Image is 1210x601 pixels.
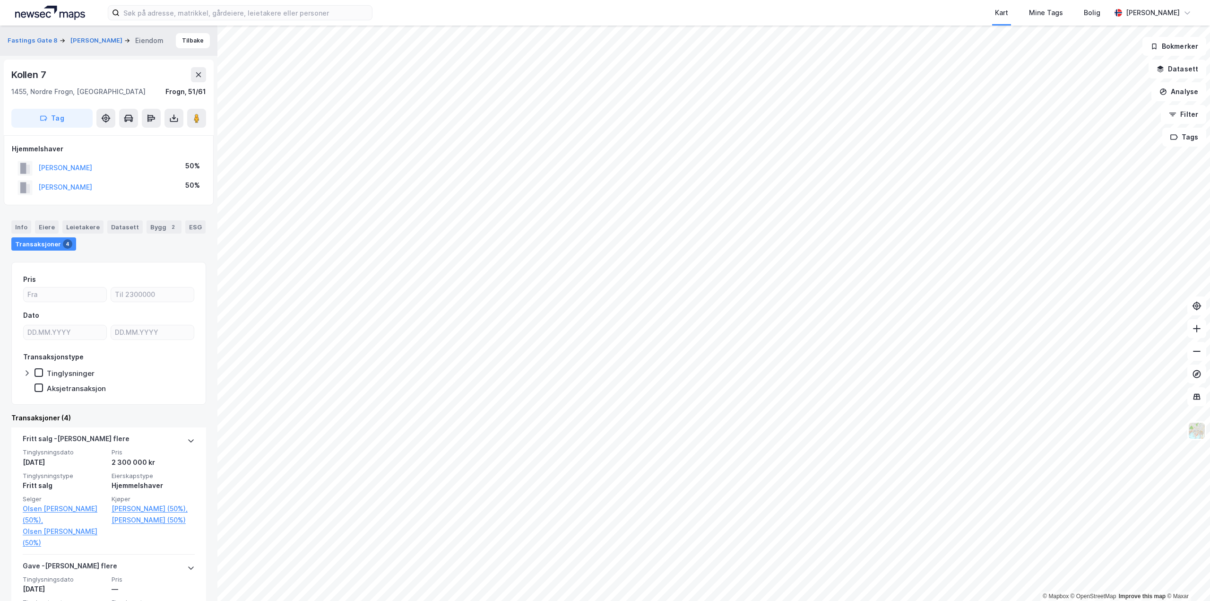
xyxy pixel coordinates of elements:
[62,220,104,234] div: Leietakere
[24,325,106,340] input: DD.MM.YYYY
[11,237,76,251] div: Transaksjoner
[23,503,106,526] a: Olsen [PERSON_NAME] (50%),
[135,35,164,46] div: Eiendom
[176,33,210,48] button: Tilbake
[112,514,195,526] a: [PERSON_NAME] (50%)
[35,220,59,234] div: Eiere
[1043,593,1069,600] a: Mapbox
[11,109,93,128] button: Tag
[112,472,195,480] span: Eierskapstype
[11,86,146,97] div: 1455, Nordre Frogn, [GEOGRAPHIC_DATA]
[11,412,206,424] div: Transaksjoner (4)
[23,472,106,480] span: Tinglysningstype
[23,433,130,448] div: Fritt salg - [PERSON_NAME] flere
[111,325,194,340] input: DD.MM.YYYY
[1142,37,1206,56] button: Bokmerker
[1163,556,1210,601] iframe: Chat Widget
[47,384,106,393] div: Aksjetransaksjon
[23,584,106,595] div: [DATE]
[11,220,31,234] div: Info
[1119,593,1166,600] a: Improve this map
[185,220,206,234] div: ESG
[11,67,48,82] div: Kollen 7
[1161,105,1206,124] button: Filter
[165,86,206,97] div: Frogn, 51/61
[47,369,95,378] div: Tinglysninger
[23,448,106,456] span: Tinglysningsdato
[63,239,72,249] div: 4
[112,575,195,584] span: Pris
[1084,7,1100,18] div: Bolig
[112,495,195,503] span: Kjøper
[107,220,143,234] div: Datasett
[111,287,194,302] input: Til 2300000
[23,457,106,468] div: [DATE]
[8,36,60,45] button: Fastings Gate 8
[15,6,85,20] img: logo.a4113a55bc3d86da70a041830d287a7e.svg
[185,180,200,191] div: 50%
[112,480,195,491] div: Hjemmelshaver
[23,560,117,575] div: Gave - [PERSON_NAME] flere
[1162,128,1206,147] button: Tags
[147,220,181,234] div: Bygg
[1151,82,1206,101] button: Analyse
[1149,60,1206,78] button: Datasett
[23,495,106,503] span: Selger
[23,274,36,285] div: Pris
[23,526,106,549] a: Olsen [PERSON_NAME] (50%)
[1029,7,1063,18] div: Mine Tags
[1188,422,1206,440] img: Z
[23,575,106,584] span: Tinglysningsdato
[168,222,178,232] div: 2
[112,457,195,468] div: 2 300 000 kr
[1071,593,1116,600] a: OpenStreetMap
[23,310,39,321] div: Dato
[23,351,84,363] div: Transaksjonstype
[185,160,200,172] div: 50%
[120,6,372,20] input: Søk på adresse, matrikkel, gårdeiere, leietakere eller personer
[12,143,206,155] div: Hjemmelshaver
[112,503,195,514] a: [PERSON_NAME] (50%),
[70,36,124,45] button: [PERSON_NAME]
[112,584,195,595] div: —
[995,7,1008,18] div: Kart
[23,480,106,491] div: Fritt salg
[1126,7,1180,18] div: [PERSON_NAME]
[24,287,106,302] input: Fra
[112,448,195,456] span: Pris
